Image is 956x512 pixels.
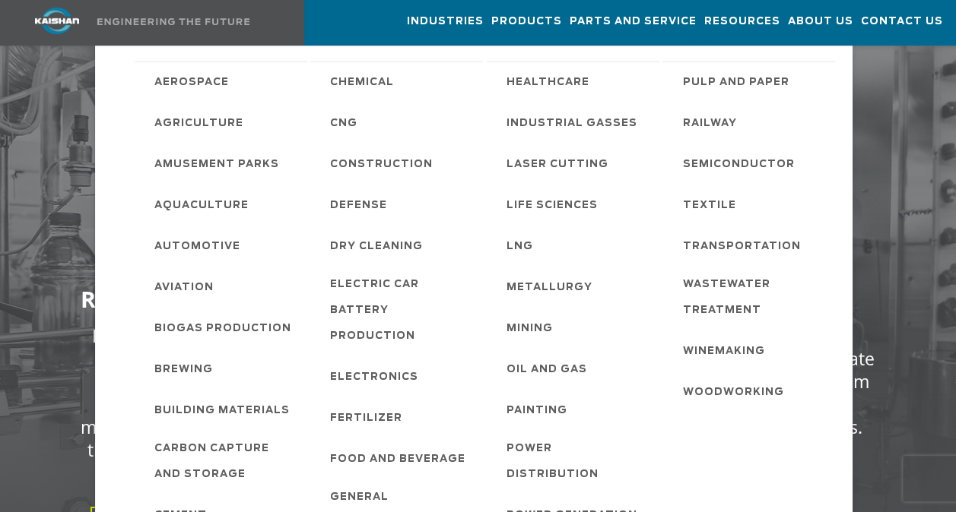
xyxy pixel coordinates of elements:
span: Dry Cleaning [330,234,423,260]
span: Carbon Capture and Storage [154,436,292,488]
span: Contact Us [861,13,943,30]
span: CNG [330,111,357,137]
span: Defense [330,193,387,219]
a: Textile [667,184,835,225]
span: Power Distribution [507,436,644,488]
img: Engineering the future [97,18,249,25]
span: Aerospace [154,70,229,96]
span: Amusement Parks [154,152,279,178]
span: Building Materials [154,398,290,424]
a: Laser Cutting [491,143,659,184]
span: Aquaculture [154,193,249,219]
span: Industrial Gasses [507,111,637,137]
a: Automotive [139,225,307,266]
a: Parts and Service [570,1,697,42]
a: Healthcare [491,61,659,102]
span: Aviation [154,275,214,301]
p: Rotary screw air compressors reduce the volume in the compression chamber through rotating screws... [78,324,438,484]
a: Transportation [667,225,835,266]
a: Aquaculture [139,184,307,225]
span: Chemical [330,70,394,96]
a: Painting [491,389,659,430]
span: Wastewater Treatment [682,272,820,324]
a: Brewing [139,348,307,389]
span: Automotive [154,234,240,260]
span: About Us [788,13,853,30]
span: Oil and Gas [507,357,587,383]
a: About Us [788,1,853,42]
a: Defense [315,184,483,225]
a: Electric Car Battery Production [315,266,483,356]
a: Construction [315,143,483,184]
span: Biogas Production [154,316,291,342]
a: Life Sciences [491,184,659,225]
span: Parts and Service [570,13,697,30]
a: Chemical [315,61,483,102]
a: Pulp and Paper [667,61,835,102]
img: krsp150 [68,27,448,282]
a: LNG [491,225,659,266]
a: Semiconductor [667,143,835,184]
span: Electronics [330,365,418,390]
span: Mining [507,316,553,342]
h6: Rotary Screw Air Compressors [47,289,468,309]
a: Aerospace [139,61,307,102]
a: Electronics [315,356,483,397]
a: Dry Cleaning [315,225,483,266]
span: LNG [507,234,533,260]
a: Amusement Parks [139,143,307,184]
span: Transportation [682,234,800,260]
a: Fertilizer [315,397,483,438]
a: Products [491,1,562,42]
a: Power Distribution [491,430,659,494]
span: Textile [682,193,735,219]
a: Resources [704,1,780,42]
a: CNG [315,102,483,143]
a: Winemaking [667,330,835,371]
a: Metallurgy [491,266,659,307]
span: Healthcare [507,70,589,96]
span: Woodworking [682,380,783,406]
span: Railway [682,111,736,137]
span: Industries [407,13,484,30]
a: Food and Beverage [315,438,483,479]
a: Industries [407,1,484,42]
span: Electric Car Battery Production [330,272,468,349]
span: Pulp and Paper [682,70,789,96]
span: Fertilizer [330,406,402,431]
a: Aviation [139,266,307,307]
span: Products [491,13,562,30]
a: Woodworking [667,371,835,412]
span: Food and Beverage [330,447,465,472]
a: Oil and Gas [491,348,659,389]
span: Painting [507,398,567,424]
span: Semiconductor [682,152,794,178]
span: Life Sciences [507,193,598,219]
a: Mining [491,307,659,348]
span: Construction [330,152,433,178]
a: Industrial Gasses [491,102,659,143]
a: Railway [667,102,835,143]
a: Agriculture [139,102,307,143]
span: Resources [704,13,780,30]
span: Brewing [154,357,213,383]
span: Metallurgy [507,275,592,301]
span: Agriculture [154,111,243,137]
span: Laser Cutting [507,152,608,178]
a: Contact Us [861,1,943,42]
a: Carbon Capture and Storage [139,430,307,494]
span: Winemaking [682,339,764,365]
a: Building Materials [139,389,307,430]
a: Wastewater Treatment [667,266,835,330]
a: Biogas Production [139,307,307,348]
